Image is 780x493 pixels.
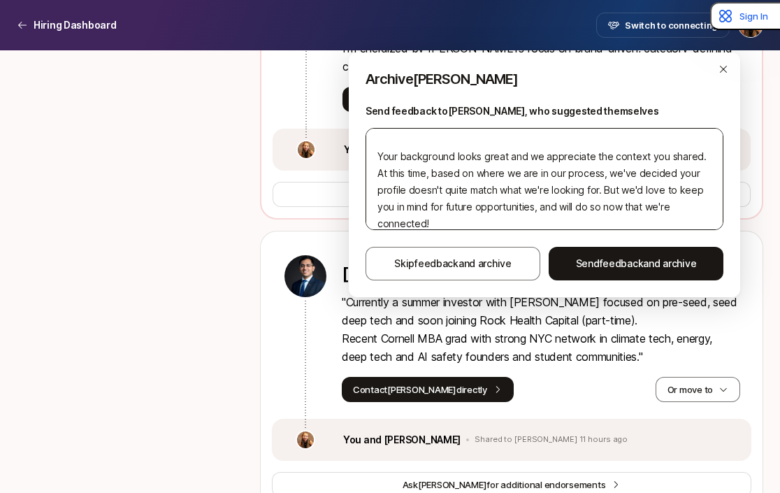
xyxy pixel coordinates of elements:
[366,247,540,280] button: Skipfeedbackand archive
[625,18,718,32] span: Switch to connecting
[343,431,461,448] p: You and [PERSON_NAME]
[344,141,461,158] p: You and [PERSON_NAME]
[403,478,606,492] span: Ask for additional endorsements
[273,182,751,207] button: AskSamarfor additional endorsements
[297,431,314,448] img: c777a5ab_2847_4677_84ce_f0fc07219358.jpg
[34,17,117,34] p: Hiring Dashboard
[596,13,730,38] button: Switch to connecting
[576,255,697,272] span: Send and archive
[366,103,723,120] p: Send feedback to [PERSON_NAME] , who suggested themselves
[366,69,723,89] p: Archive [PERSON_NAME]
[284,255,326,297] img: ALV-UjVEASupd7ewgvlscNV4atgnSWgT4_nxX_WpYSIdf0mXq5pH0KPKkigWyc_8g0lUyQ_X_0jwVLjog3aHeGYNvicEv5zW6...
[342,377,514,402] button: Contact[PERSON_NAME]directly
[600,257,644,269] span: feedback
[298,141,315,158] img: c777a5ab_2847_4677_84ce_f0fc07219358.jpg
[342,264,472,283] p: [PERSON_NAME]
[366,128,723,230] textarea: Hi [PERSON_NAME], Thanks for your interest in the Pre-MBA Associate!! Your background looks great...
[549,247,723,280] button: Sendfeedbackand archive
[656,377,740,402] button: Or move to
[418,479,487,490] span: [PERSON_NAME]
[342,293,740,366] p: " Currently a summer investor with [PERSON_NAME] focused on pre-seed, seed deep tech and soon joi...
[414,257,458,269] span: feedback
[394,255,512,272] span: Skip and archive
[475,435,628,445] p: Shared to [PERSON_NAME] 11 hours ago
[342,87,472,112] button: ContactSamardirectly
